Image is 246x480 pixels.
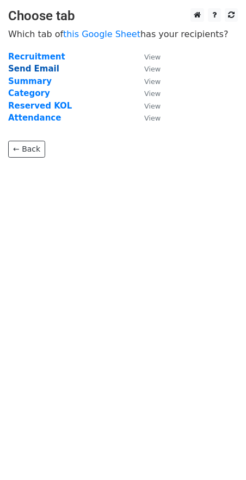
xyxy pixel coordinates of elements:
a: this Google Sheet [63,29,140,39]
a: Recruitment [8,52,65,62]
small: View [144,53,161,61]
a: ← Back [8,141,45,158]
a: View [133,52,161,62]
small: View [144,77,161,86]
a: View [133,64,161,74]
a: Reserved KOL [8,101,72,111]
small: View [144,89,161,98]
a: Attendance [8,113,61,123]
iframe: Chat Widget [192,428,246,480]
small: View [144,114,161,122]
a: View [133,101,161,111]
a: Summary [8,76,52,86]
h3: Choose tab [8,8,238,24]
a: View [133,113,161,123]
a: Send Email [8,64,59,74]
a: View [133,88,161,98]
p: Which tab of has your recipients? [8,28,238,40]
a: View [133,76,161,86]
small: View [144,102,161,110]
small: View [144,65,161,73]
a: Category [8,88,50,98]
